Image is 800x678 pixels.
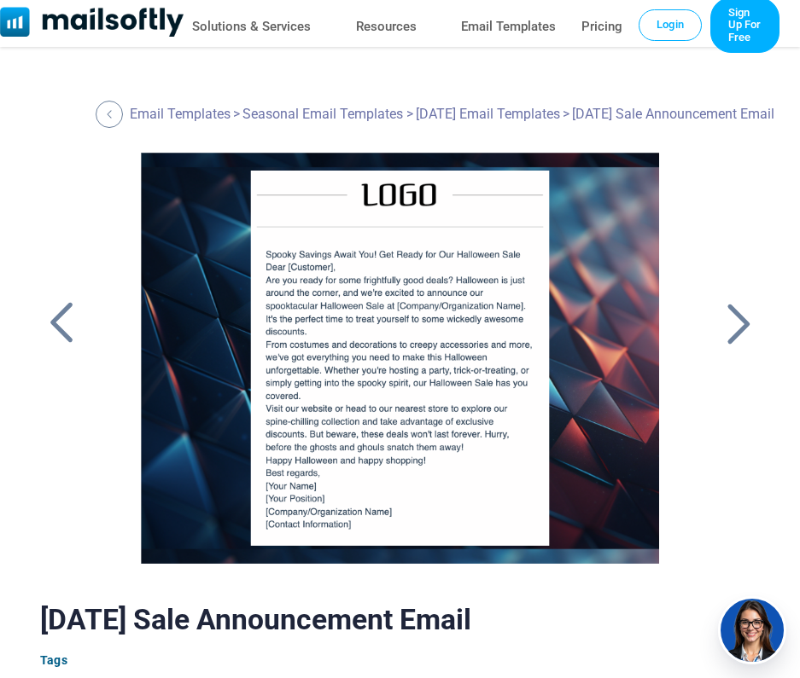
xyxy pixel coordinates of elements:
a: Back [717,301,760,345]
a: Seasonal Email Templates [242,106,403,122]
a: Back [96,101,127,128]
a: Halloween Sale Announcement Email [112,153,688,579]
a: Email Templates [130,106,231,122]
a: Resources [356,14,417,39]
a: [DATE] Email Templates [416,106,560,122]
a: Back [40,301,83,345]
a: Email Templates [461,14,556,39]
a: Login [639,9,702,40]
a: Solutions & Services [192,14,311,39]
a: Pricing [581,14,622,39]
h1: [DATE] Sale Announcement Email [40,603,760,636]
div: Tags [40,653,760,667]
